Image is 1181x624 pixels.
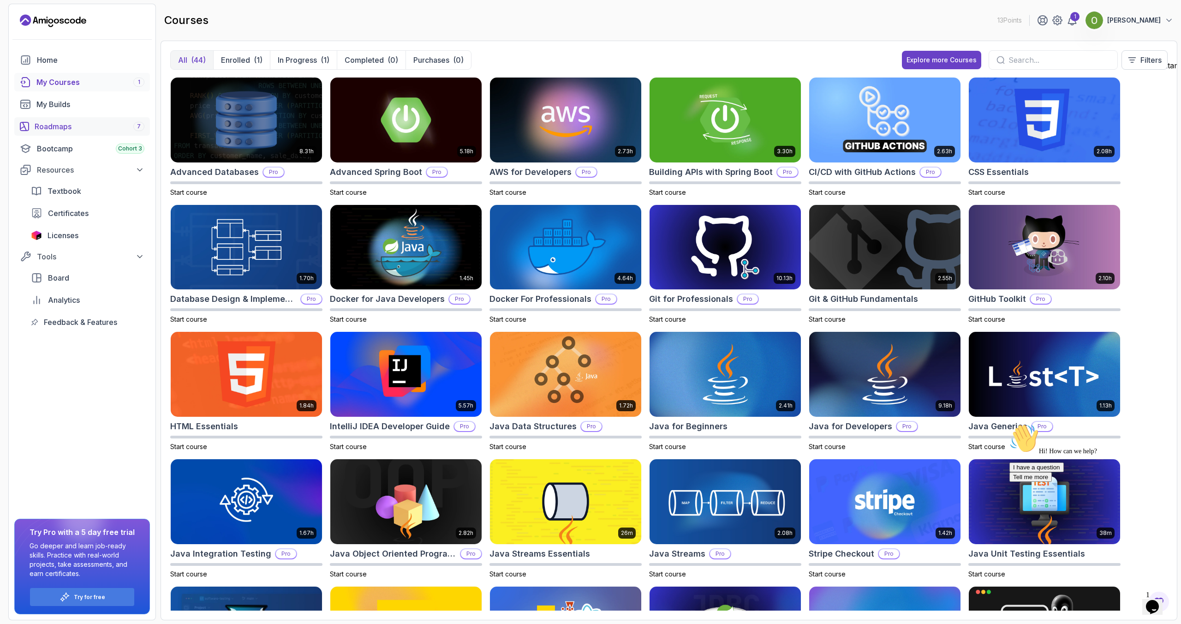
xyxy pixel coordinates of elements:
[337,51,406,69] button: Completed(0)
[649,443,686,450] span: Start course
[1121,50,1168,70] button: Filters
[489,293,591,306] h2: Docker For Professionals
[48,272,69,283] span: Board
[276,549,296,558] p: Pro
[938,275,952,282] p: 2.55h
[968,166,1029,179] h2: CSS Essentials
[270,51,337,69] button: In Progress(1)
[330,78,482,162] img: Advanced Spring Boot card
[25,313,150,331] a: feedback
[299,529,314,537] p: 1.67h
[938,402,952,409] p: 9.18h
[4,52,46,62] button: Tell me more
[576,168,596,177] p: Pro
[37,143,144,154] div: Bootcamp
[460,148,473,155] p: 5.18h
[1008,54,1110,66] input: Search...
[330,205,482,290] img: Docker for Java Developers card
[137,123,141,130] span: 7
[171,51,213,69] button: All(44)
[489,547,590,560] h2: Java Streams Essentials
[330,293,445,306] h2: Docker for Java Developers
[25,291,150,309] a: analytics
[777,148,793,155] p: 3.30h
[1107,16,1161,25] p: [PERSON_NAME]
[170,315,207,323] span: Start course
[490,332,641,417] img: Java Data Structures card
[596,294,616,304] p: Pro
[809,293,918,306] h2: Git & GitHub Fundamentals
[920,168,941,177] p: Pro
[969,332,1120,417] img: Java Generics card
[321,54,329,66] div: (1)
[1086,12,1103,29] img: user profile image
[330,188,367,196] span: Start course
[649,188,686,196] span: Start course
[170,443,207,450] span: Start course
[809,420,892,433] h2: Java for Developers
[738,294,758,304] p: Pro
[902,51,981,69] a: Explore more Courses
[489,420,577,433] h2: Java Data Structures
[490,459,641,544] img: Java Streams Essentials card
[907,55,977,65] div: Explore more Courses
[14,117,150,136] a: roadmaps
[25,204,150,222] a: certificates
[619,402,633,409] p: 1.72h
[14,73,150,91] a: courses
[1097,148,1112,155] p: 2.08h
[461,549,481,558] p: Pro
[969,205,1120,290] img: GitHub Toolkit card
[37,54,144,66] div: Home
[4,42,58,52] button: I have a question
[1085,11,1174,30] button: user profile image[PERSON_NAME]
[1148,60,1177,71] img: avatar
[48,294,80,306] span: Analytics
[330,420,450,433] h2: IntelliJ IDEA Developer Guide
[48,208,89,219] span: Certificates
[171,332,322,417] img: HTML Essentials card
[649,570,686,578] span: Start course
[1099,402,1112,409] p: 1.13h
[301,294,322,304] p: Pro
[171,205,322,290] img: Database Design & Implementation card
[937,148,952,155] p: 2.63h
[879,549,899,558] p: Pro
[453,54,464,66] div: (0)
[170,188,207,196] span: Start course
[617,275,633,282] p: 4.64h
[413,54,449,66] p: Purchases
[14,139,150,158] a: bootcamp
[138,78,140,86] span: 1
[968,315,1005,323] span: Start course
[388,54,398,66] div: (0)
[809,205,960,290] img: Git & GitHub Fundamentals card
[427,168,447,177] p: Pro
[938,529,952,537] p: 1.42h
[449,294,470,304] p: Pro
[454,422,475,431] p: Pro
[490,205,641,290] img: Docker For Professionals card
[649,420,728,433] h2: Java for Beginners
[14,162,150,178] button: Resources
[299,275,314,282] p: 1.70h
[164,13,209,28] h2: courses
[809,315,846,323] span: Start course
[299,402,314,409] p: 1.84h
[490,78,641,162] img: AWS for Developers card
[968,443,1005,450] span: Start course
[809,188,846,196] span: Start course
[74,594,105,601] a: Try for free
[997,16,1022,25] p: 13 Points
[36,77,144,88] div: My Courses
[191,54,206,66] div: (44)
[650,459,801,544] img: Java Streams card
[649,315,686,323] span: Start course
[779,402,793,409] p: 2.41h
[221,54,250,66] p: Enrolled
[25,226,150,245] a: licenses
[171,78,322,162] img: Advanced Databases card
[581,422,602,431] p: Pro
[263,168,284,177] p: Pro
